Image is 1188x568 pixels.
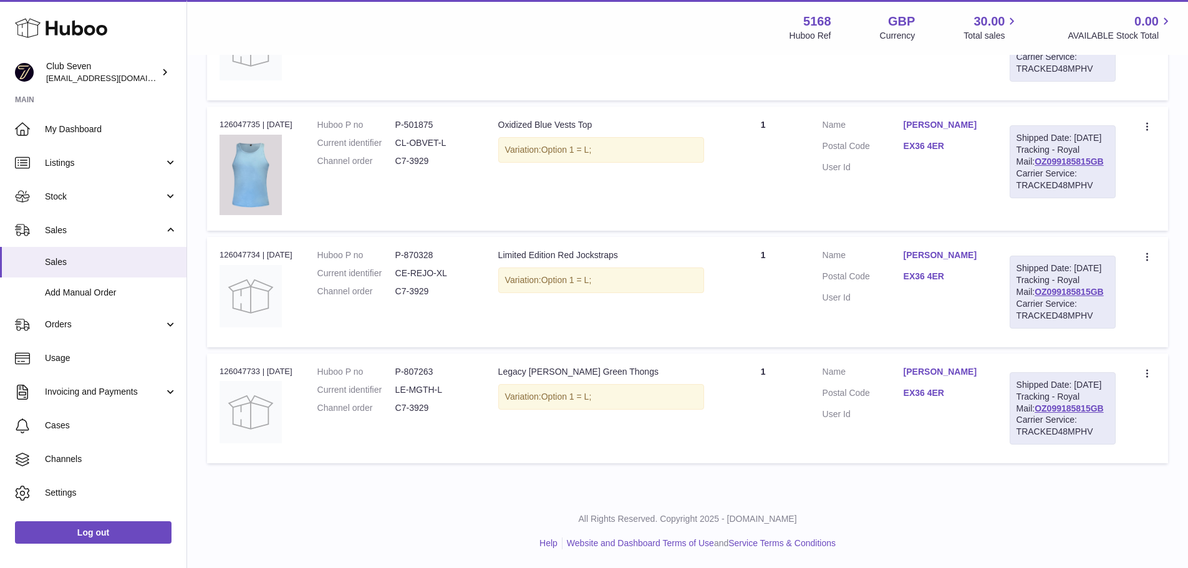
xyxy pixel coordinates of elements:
strong: GBP [888,13,915,30]
td: 1 [717,354,810,463]
span: Sales [45,256,177,268]
td: 1 [717,237,810,347]
a: Log out [15,521,171,544]
dt: Name [823,366,904,381]
dt: Huboo P no [317,366,395,378]
span: Add Manual Order [45,287,177,299]
span: 30.00 [973,13,1005,30]
dt: Name [823,119,904,134]
a: OZ099185815GB [1035,403,1104,413]
div: Club Seven [46,60,158,84]
div: Variation: [498,137,704,163]
span: Cases [45,420,177,431]
span: Stock [45,191,164,203]
dd: LE-MGTH-L [395,384,473,396]
dt: Channel order [317,155,395,167]
div: Carrier Service: TRACKED48MPHV [1017,414,1109,438]
span: Option 1 = L; [541,392,592,402]
div: Variation: [498,384,704,410]
strong: 5168 [803,13,831,30]
a: EX36 4ER [904,387,985,399]
div: Carrier Service: TRACKED48MPHV [1017,51,1109,75]
dt: User Id [823,161,904,173]
div: 126047734 | [DATE] [220,249,292,261]
dd: C7-3929 [395,155,473,167]
span: Orders [45,319,164,330]
dd: CL-OBVET-L [395,137,473,149]
span: Usage [45,352,177,364]
a: OZ099185815GB [1035,156,1104,166]
dd: C7-3929 [395,286,473,297]
a: 0.00 AVAILABLE Stock Total [1068,13,1173,42]
dt: Postal Code [823,140,904,155]
dt: Name [823,249,904,264]
dd: CE-REJO-XL [395,267,473,279]
div: 126047735 | [DATE] [220,119,292,130]
span: Option 1 = L; [541,275,592,285]
div: Tracking - Royal Mail: [1010,372,1116,445]
dt: Postal Code [823,387,904,402]
span: 0.00 [1134,13,1159,30]
a: [PERSON_NAME] [904,249,985,261]
a: EX36 4ER [904,271,985,282]
div: Limited Edition Red Jockstraps [498,249,704,261]
span: Option 1 = L; [541,145,592,155]
a: 30.00 Total sales [963,13,1019,42]
span: My Dashboard [45,123,177,135]
span: Total sales [963,30,1019,42]
img: no-photo.jpg [220,381,282,443]
div: Tracking - Royal Mail: [1010,256,1116,328]
dt: Current identifier [317,137,395,149]
a: EX36 4ER [904,140,985,152]
a: Service Terms & Conditions [728,538,836,548]
a: Website and Dashboard Terms of Use [567,538,714,548]
span: [EMAIL_ADDRESS][DOMAIN_NAME] [46,73,183,83]
span: Channels [45,453,177,465]
dt: Channel order [317,402,395,414]
span: Settings [45,487,177,499]
dt: Channel order [317,286,395,297]
img: no-photo.jpg [220,265,282,327]
img: 33.jpg [220,135,282,216]
div: Variation: [498,267,704,293]
div: 126047733 | [DATE] [220,366,292,377]
div: Shipped Date: [DATE] [1017,132,1109,144]
dd: P-870328 [395,249,473,261]
img: internalAdmin-5168@internal.huboo.com [15,63,34,82]
td: 1 [717,107,810,231]
a: OZ099185815GB [1035,287,1104,297]
div: Tracking - Royal Mail: [1010,125,1116,198]
a: [PERSON_NAME] [904,366,985,378]
div: Huboo Ref [790,30,831,42]
dt: Huboo P no [317,119,395,131]
dd: P-807263 [395,366,473,378]
p: All Rights Reserved. Copyright 2025 - [DOMAIN_NAME] [197,513,1178,525]
dt: Current identifier [317,267,395,279]
dd: C7-3929 [395,402,473,414]
dt: Current identifier [317,384,395,396]
span: AVAILABLE Stock Total [1068,30,1173,42]
dt: User Id [823,292,904,304]
div: Carrier Service: TRACKED48MPHV [1017,298,1109,322]
a: [PERSON_NAME] [904,119,985,131]
dt: Huboo P no [317,249,395,261]
div: Shipped Date: [DATE] [1017,262,1109,274]
a: Help [539,538,558,548]
div: Currency [880,30,915,42]
span: Listings [45,157,164,169]
span: Sales [45,224,164,236]
dt: User Id [823,408,904,420]
div: Legacy [PERSON_NAME] Green Thongs [498,366,704,378]
dd: P-501875 [395,119,473,131]
li: and [563,537,836,549]
div: Shipped Date: [DATE] [1017,379,1109,391]
div: Oxidized Blue Vests Top [498,119,704,131]
span: Invoicing and Payments [45,386,164,398]
div: Carrier Service: TRACKED48MPHV [1017,168,1109,191]
dt: Postal Code [823,271,904,286]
